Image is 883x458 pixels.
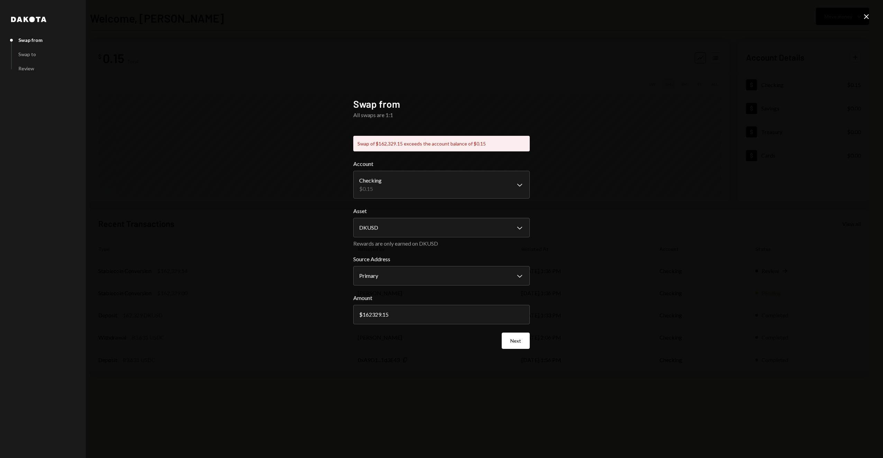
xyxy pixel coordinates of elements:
[353,136,530,151] div: Swap of $162,329.15 exceeds the account balance of $0.15
[353,111,530,119] div: All swaps are 1:1
[18,51,36,57] div: Swap to
[353,207,530,215] label: Asset
[353,305,530,324] input: 0.00
[502,333,530,349] button: Next
[18,37,43,43] div: Swap from
[353,240,530,247] div: Rewards are only earned on DKUSD
[18,65,34,71] div: Review
[353,218,530,237] button: Asset
[353,266,530,285] button: Source Address
[353,171,530,199] button: Account
[353,255,530,263] label: Source Address
[353,160,530,168] label: Account
[353,294,530,302] label: Amount
[359,311,363,318] div: $
[353,97,530,111] h2: Swap from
